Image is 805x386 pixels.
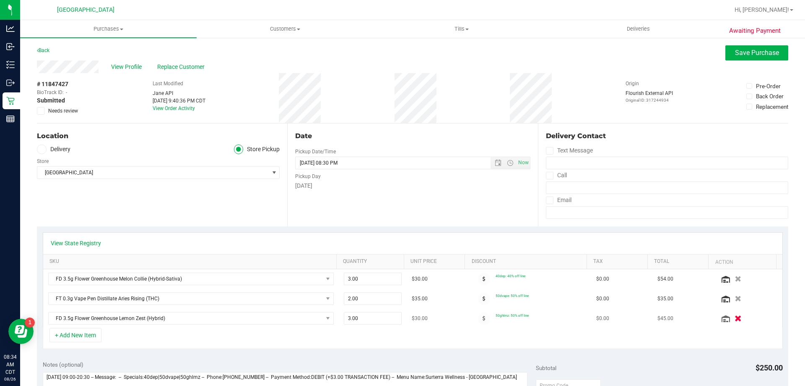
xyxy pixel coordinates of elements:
[37,47,49,53] a: Back
[234,144,280,154] label: Store Pickup
[550,20,727,38] a: Deliveries
[49,328,101,342] button: + Add New Item
[626,97,673,103] p: Original ID: 317244934
[51,239,101,247] a: View State Registry
[626,89,673,103] div: Flourish External API
[593,258,644,265] a: Tax
[756,82,781,90] div: Pre-Order
[37,158,49,165] label: Store
[615,25,661,33] span: Deliveries
[295,173,321,180] label: Pickup Day
[269,167,279,179] span: select
[20,20,197,38] a: Purchases
[546,181,788,194] input: Format: (999) 999-9999
[756,363,783,372] span: $250.00
[6,60,15,69] inline-svg: Inventory
[657,275,673,283] span: $54.00
[344,273,402,285] input: 3.00
[49,312,323,324] span: FD 3.5g Flower Greenhouse Lemon Zest (Hybrid)
[153,80,183,87] label: Last Modified
[657,295,673,303] span: $35.00
[57,6,114,13] span: [GEOGRAPHIC_DATA]
[496,313,529,318] span: 50ghlmz: 50% off line
[412,275,428,283] span: $30.00
[4,353,16,376] p: 08:34 AM CDT
[48,312,334,325] span: NO DATA FOUND
[48,107,78,115] span: Needs review
[657,315,673,323] span: $45.00
[654,258,705,265] a: Total
[546,194,571,206] label: Email
[295,181,530,190] div: [DATE]
[516,157,530,169] span: Set Current date
[48,292,334,305] span: NO DATA FOUND
[756,92,784,100] div: Back Order
[37,131,280,141] div: Location
[546,144,593,157] label: Text Message
[8,319,34,344] iframe: Resource center
[48,273,334,285] span: NO DATA FOUND
[25,318,35,328] iframe: Resource center unread badge
[503,160,517,166] span: Open the time view
[729,26,781,36] span: Awaiting Payment
[596,275,609,283] span: $0.00
[373,20,550,38] a: Tills
[153,97,205,105] div: [DATE] 9:40:36 PM CDT
[197,25,373,33] span: Customers
[536,365,556,371] span: Subtotal
[4,376,16,382] p: 08/26
[6,24,15,33] inline-svg: Analytics
[49,258,333,265] a: SKU
[756,102,788,111] div: Replacement
[496,274,525,278] span: 40dep: 40% off line
[295,148,336,155] label: Pickup Date/Time
[6,115,15,123] inline-svg: Reports
[37,96,65,105] span: Submitted
[344,293,402,305] input: 2.00
[374,25,549,33] span: Tills
[410,258,462,265] a: Unit Price
[6,97,15,105] inline-svg: Retail
[412,295,428,303] span: $35.00
[111,63,145,71] span: View Profile
[49,293,323,305] span: FT 0.3g Vape Pen Distillate Aries Rising (THC)
[43,361,83,368] span: Notes (optional)
[66,89,67,96] span: -
[546,169,567,181] label: Call
[153,105,195,111] a: View Order Activity
[37,167,269,179] span: [GEOGRAPHIC_DATA]
[546,157,788,169] input: Format: (999) 999-9999
[735,6,789,13] span: Hi, [PERSON_NAME]!
[626,80,639,87] label: Origin
[157,63,208,71] span: Replace Customer
[37,80,68,89] span: # 11847427
[37,89,64,96] span: BioTrack ID:
[491,160,505,166] span: Open the date view
[496,294,529,298] span: 50dvape: 50% off line
[708,255,776,270] th: Action
[546,131,788,141] div: Delivery Contact
[6,42,15,51] inline-svg: Inbound
[596,315,609,323] span: $0.00
[596,295,609,303] span: $0.00
[197,20,373,38] a: Customers
[20,25,197,33] span: Purchases
[725,45,788,60] button: Save Purchase
[37,144,70,154] label: Delivery
[153,89,205,97] div: Jane API
[412,315,428,323] span: $30.00
[344,312,402,324] input: 3.00
[6,79,15,87] inline-svg: Outbound
[49,273,323,285] span: FD 3.5g Flower Greenhouse Melon Collie (Hybrid-Sativa)
[735,49,779,57] span: Save Purchase
[295,131,530,141] div: Date
[472,258,584,265] a: Discount
[343,258,401,265] a: Quantity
